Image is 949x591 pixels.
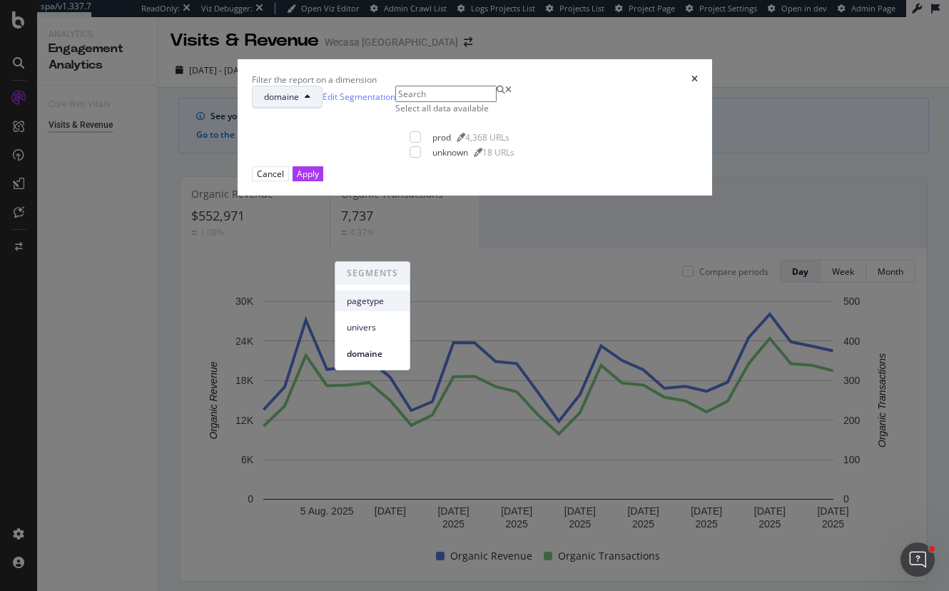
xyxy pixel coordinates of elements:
[264,91,299,103] span: domaine
[293,166,323,181] button: Apply
[257,168,284,180] div: Cancel
[297,168,319,180] div: Apply
[335,262,410,285] span: SEGMENTS
[238,59,712,196] div: modal
[395,86,497,102] input: Search
[347,348,398,360] span: domaine
[252,86,323,108] button: domaine
[900,542,935,577] iframe: Intercom live chat
[395,102,529,114] div: Select all data available
[691,74,698,86] div: times
[347,321,398,334] span: univers
[252,166,289,181] button: Cancel
[465,131,509,143] div: 4,368 URLs
[323,89,395,104] a: Edit Segmentation
[432,131,451,143] div: prod
[347,295,398,308] span: pagetype
[432,146,468,158] div: unknown
[252,74,377,86] div: Filter the report on a dimension
[482,146,514,158] div: 18 URLs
